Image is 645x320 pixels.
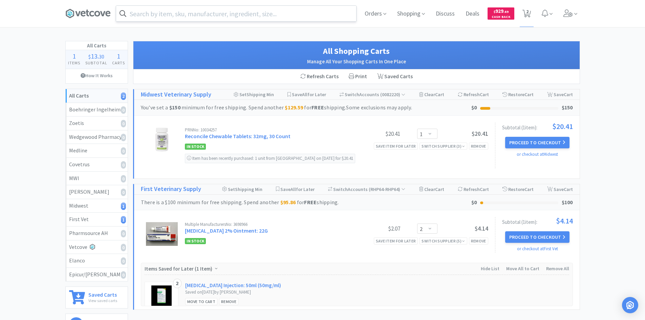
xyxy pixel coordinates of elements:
div: You've set a minimum for free shipping. Spend another for shipping. Some exclusions may apply. [141,103,471,112]
a: Midwest Veterinary Supply [141,90,211,100]
div: Remove [219,298,238,305]
div: Saved on [DATE] by [PERSON_NAME] [185,289,282,296]
span: Cart [480,91,489,98]
div: Multiple Manufacturers No: 3698966 [185,222,349,227]
i: 2 [121,92,126,100]
div: Save [547,89,573,100]
div: Zoetis [69,119,124,128]
strong: $129.59 [285,104,303,111]
div: [PERSON_NAME] [69,188,124,196]
div: PRN No: 10034257 [185,128,349,132]
i: 0 [121,106,126,114]
span: All [302,91,307,98]
i: 0 [121,257,126,265]
span: Move All to Cart [506,265,539,272]
span: Cash Back [492,15,510,20]
div: Accounts [340,89,406,100]
div: Midwest [69,201,124,210]
span: Cart [524,186,534,192]
a: or checkout at First Vet [517,246,558,252]
div: Refresh [458,184,489,194]
i: 0 [121,271,126,279]
div: Boehringer Ingelheim [69,105,124,114]
a: First Vet1 [66,213,128,227]
span: Switch [345,91,359,98]
div: Item has been recently purchased: 1 unit from [GEOGRAPHIC_DATA] on [DATE] for $20.41 [185,154,355,163]
a: Discuss [433,11,457,17]
div: Print [344,69,372,84]
a: MWI0 [66,172,128,186]
span: 1 [117,52,120,60]
a: Elanco0 [66,254,128,268]
span: $ [88,53,91,60]
span: 13 [91,52,98,60]
i: 0 [121,120,126,127]
div: Clear [419,89,444,100]
p: View saved carts [88,297,117,304]
span: Cart [564,186,573,192]
h2: Manage All Your Shopping Carts In One Place [140,58,573,66]
div: Restore [502,184,534,194]
a: Deals [463,11,482,17]
a: Saved Carts [372,69,418,84]
a: How It Works [66,69,128,82]
div: 2 [173,279,181,288]
strong: $150 [169,104,180,111]
span: 30 [99,53,104,60]
a: [PERSON_NAME]0 [66,185,128,199]
span: $4.14 [556,217,573,225]
div: Subtotal ( 1 item ): [502,217,573,225]
div: Subtotal ( 1 item ): [502,123,573,130]
a: Vetcove0 [66,240,128,254]
i: 1 [121,202,126,210]
span: $20.41 [552,123,573,130]
div: Save item for later [374,237,418,244]
a: Zoetis0 [66,116,128,130]
span: Items Saved for Later ( ) [145,265,214,272]
span: Cart [435,186,444,192]
img: 4860fa5397e34cb5a6e60516a0174fac_206108.jpeg [146,222,177,246]
strong: $95.86 [280,199,296,206]
a: All Carts2 [66,89,128,103]
img: 2aa0df83c8254383ae7ae1e6f9ff5018_796966.jpeg [151,285,172,306]
span: $ [494,9,495,14]
i: 0 [121,244,126,251]
div: Elanco [69,256,124,265]
a: [MEDICAL_DATA] 2% Ointment: 22G [185,227,268,234]
div: Restore [502,89,534,100]
div: Vetcove [69,243,124,252]
strong: All Carts [69,92,89,99]
div: Open Intercom Messenger [622,297,638,313]
div: Refresh [458,89,489,100]
div: $0 [471,198,477,207]
a: Medline0 [66,144,128,158]
a: Saved CartsView saved carts [65,286,128,308]
div: $20.41 [349,130,400,138]
span: $20.41 [472,130,488,137]
div: Shipping Min [234,89,274,100]
strong: FREE [304,199,317,206]
button: Proceed to Checkout [505,137,569,148]
div: Wedgewood Pharmacy [69,133,124,142]
span: 1 [72,52,76,60]
a: First Veterinary Supply [141,184,201,194]
a: Midwest1 [66,199,128,213]
div: Switch Supplier ( 3 ) [422,143,465,149]
h4: Items [66,60,83,66]
span: In Stock [185,238,206,244]
img: b87a56536bba4b39af2dbd5e323d75e9_260765.jpeg [155,128,168,151]
i: 0 [121,134,126,141]
a: 2 [520,12,534,18]
h1: All Shopping Carts [140,45,573,58]
span: Cart [564,91,573,98]
div: Medline [69,146,124,155]
strong: FREE [311,104,324,111]
h4: Carts [110,60,128,66]
a: or checkout at Midwest [517,151,558,157]
span: $4.14 [475,225,488,232]
h1: All Carts [66,41,128,50]
span: . 69 [503,9,509,14]
span: Cart [435,91,444,98]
